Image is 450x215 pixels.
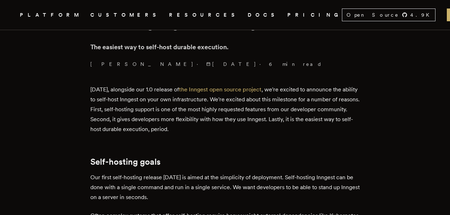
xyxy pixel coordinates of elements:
button: RESOURCES [169,11,239,19]
span: 6 min read [269,61,322,68]
span: Open Source [347,11,399,18]
span: 4.9 K [410,11,434,18]
a: [PERSON_NAME] [90,61,194,68]
a: PRICING [287,11,342,19]
p: Our first self-hosting release [DATE] is aimed at the simplicity of deployment. Self-hosting Inng... [90,172,360,202]
span: [DATE] [206,61,257,68]
a: DOCS [248,11,279,19]
button: PLATFORM [20,11,82,19]
h2: Self-hosting goals [90,157,360,167]
p: [DATE], alongside our 1.0 release of , we're excited to announce the ability to self-host Inngest... [90,85,360,134]
p: · · [90,61,360,68]
a: CUSTOMERS [90,11,161,19]
a: the Inngest open source project [179,86,261,93]
p: The easiest way to self-host durable execution. [90,42,360,52]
